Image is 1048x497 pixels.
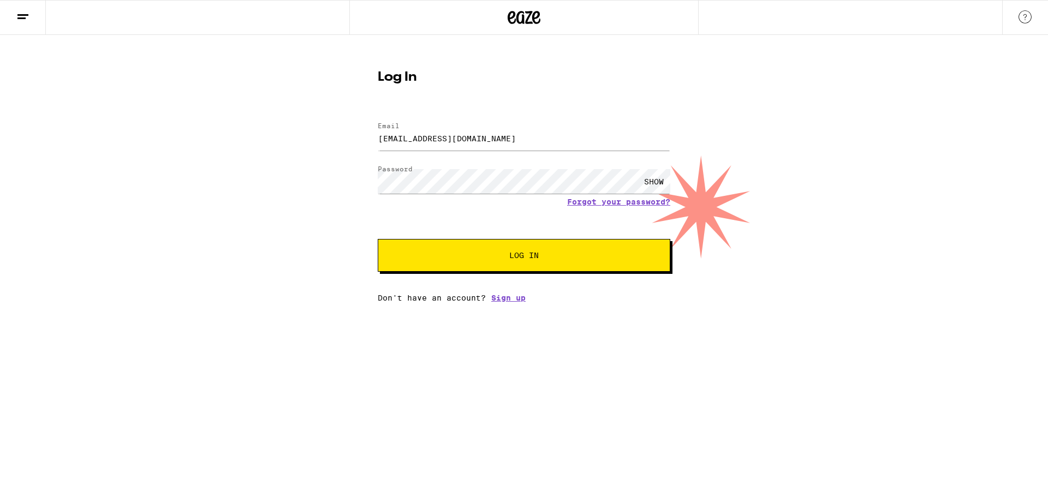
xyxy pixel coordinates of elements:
label: Email [378,122,400,129]
div: SHOW [638,169,670,194]
span: Log In [509,252,539,259]
a: Sign up [491,294,526,302]
button: Log In [378,239,670,272]
h1: Log In [378,71,670,84]
a: Forgot your password? [567,197,670,206]
input: Email [378,126,670,151]
div: Don't have an account? [378,294,670,302]
label: Password [378,165,413,172]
